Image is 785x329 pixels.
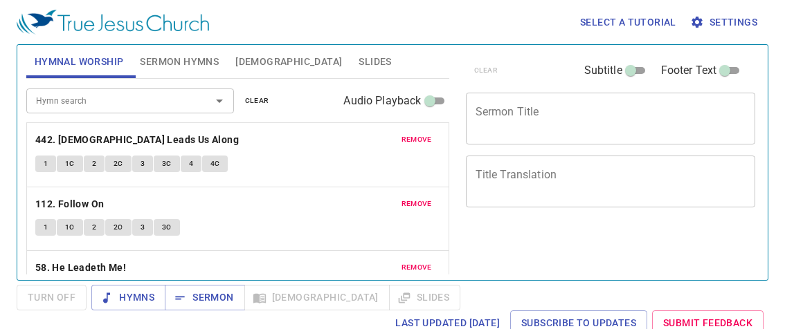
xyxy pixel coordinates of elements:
[92,221,96,234] span: 2
[154,219,180,236] button: 3C
[141,221,145,234] span: 3
[84,156,105,172] button: 2
[84,219,105,236] button: 2
[162,221,172,234] span: 3C
[35,156,56,172] button: 1
[189,158,193,170] span: 4
[162,158,172,170] span: 3C
[181,156,201,172] button: 4
[35,131,242,149] button: 442. [DEMOGRAPHIC_DATA] Leads Us Along
[245,95,269,107] span: clear
[202,156,228,172] button: 4C
[65,221,75,234] span: 1C
[105,219,132,236] button: 2C
[584,62,622,79] span: Subtitle
[343,93,421,109] span: Audio Playback
[176,289,233,306] span: Sermon
[105,156,132,172] button: 2C
[57,156,83,172] button: 1C
[44,221,48,234] span: 1
[693,14,757,31] span: Settings
[65,158,75,170] span: 1C
[35,259,129,276] button: 58. He Leadeth Me!
[132,219,153,236] button: 3
[401,261,432,274] span: remove
[154,156,180,172] button: 3C
[237,93,278,109] button: clear
[35,53,124,70] span: Hymnal Worship
[575,10,682,35] button: Select a tutorial
[140,53,219,70] span: Sermon Hymns
[91,285,165,310] button: Hymns
[401,133,432,146] span: remove
[661,62,717,79] span: Footer Text
[35,131,239,149] b: 442. [DEMOGRAPHIC_DATA] Leads Us Along
[165,285,244,310] button: Sermon
[210,91,229,111] button: Open
[114,221,123,234] span: 2C
[17,10,209,35] img: True Jesus Church
[393,259,440,276] button: remove
[580,14,676,31] span: Select a tutorial
[35,196,107,213] button: 112. Follow On
[35,219,56,236] button: 1
[141,158,145,170] span: 3
[132,156,153,172] button: 3
[92,158,96,170] span: 2
[210,158,220,170] span: 4C
[687,10,763,35] button: Settings
[359,53,391,70] span: Slides
[44,158,48,170] span: 1
[393,196,440,212] button: remove
[460,222,699,321] iframe: from-child
[57,219,83,236] button: 1C
[235,53,342,70] span: [DEMOGRAPHIC_DATA]
[393,131,440,148] button: remove
[35,259,126,276] b: 58. He Leadeth Me!
[114,158,123,170] span: 2C
[401,198,432,210] span: remove
[102,289,154,306] span: Hymns
[35,196,105,213] b: 112. Follow On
